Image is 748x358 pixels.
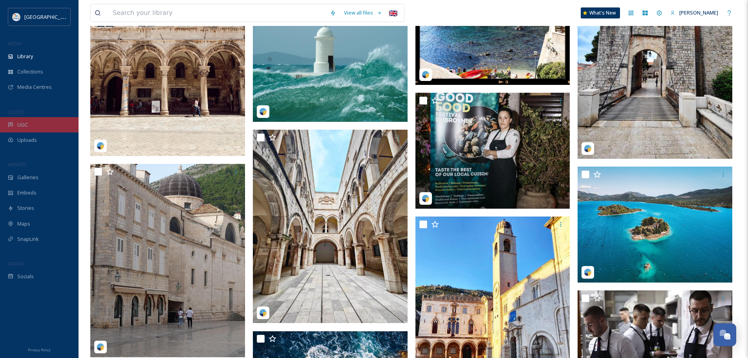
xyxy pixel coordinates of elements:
span: COLLECT [8,109,25,115]
span: SOCIALS [8,261,24,266]
img: msbaird2_35f52a91-da2b-5870-5a6e-8ae8085e9066.jpg [253,6,408,122]
img: karmellla__062721fd-5f84-c007-3239-26adfe4488c3.jpg [90,164,245,357]
span: [GEOGRAPHIC_DATA] [24,13,74,20]
span: Privacy Policy [28,347,51,352]
span: Embeds [17,189,37,196]
img: snapsea-logo.png [259,108,267,116]
img: snapsea-logo.png [97,142,104,150]
a: [PERSON_NAME] [666,5,722,20]
img: snapsea-logo.png [97,343,104,351]
img: snapsea-logo.png [584,145,592,152]
span: UGC [17,121,28,129]
div: 🇬🇧 [386,6,400,20]
span: WIDGETS [8,162,26,167]
span: Uploads [17,136,37,144]
span: Media Centres [17,83,52,91]
img: snapsea-logo.png [259,309,267,317]
span: Library [17,53,33,60]
span: SnapLink [17,235,39,243]
span: Stories [17,204,34,212]
img: marketz__18032477042119487.jpg [253,130,408,323]
span: Socials [17,273,34,280]
span: [PERSON_NAME] [679,9,718,16]
span: Maps [17,220,30,228]
span: Galleries [17,174,38,181]
img: niksa_17_30b228a2-8723-45e1-ed3a-db0d7bf7f50c.jpg [578,167,732,283]
span: Collections [17,68,43,75]
img: snapsea-logo.png [584,268,592,276]
a: What's New [581,7,620,18]
img: snapsea-logo.png [422,71,430,79]
span: MEDIA [8,40,22,46]
a: View all files [340,5,386,20]
img: HTZ_logo_EN.svg [13,13,20,21]
button: Open Chat [713,323,736,346]
img: experiencedubrovnik_54030b04-21a7-576b-812b-8dea3cd8af5d.jpg [415,93,570,209]
input: Search your library [109,4,326,22]
img: snapsea-logo.png [422,195,430,202]
a: Privacy Policy [28,345,51,354]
